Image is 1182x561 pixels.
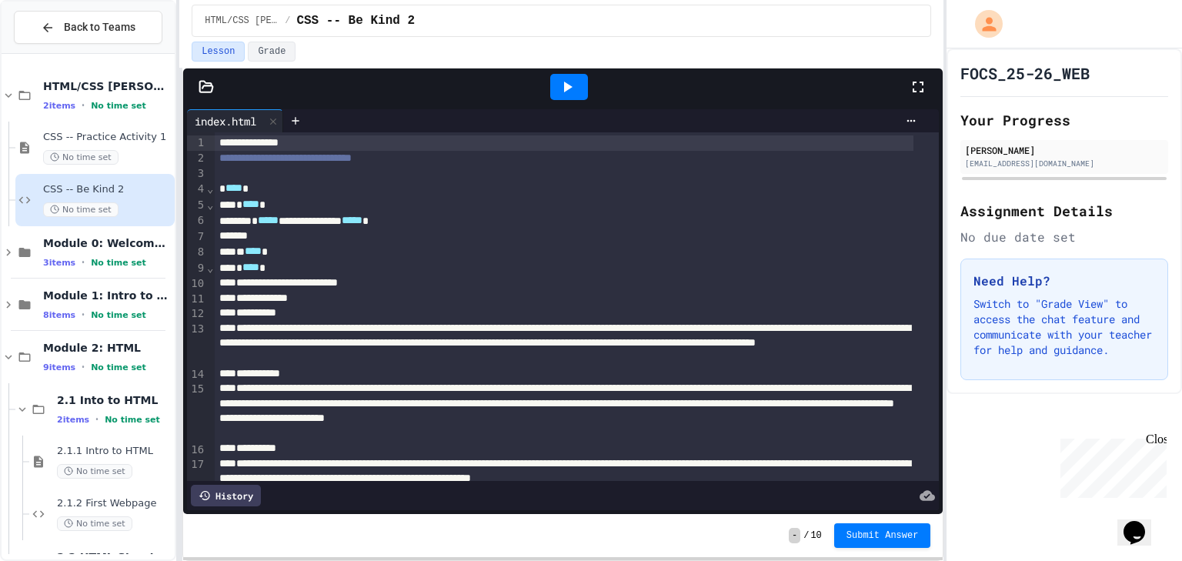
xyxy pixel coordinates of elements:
div: 15 [187,382,206,442]
span: HTML/CSS [PERSON_NAME] [43,79,172,93]
span: 2 items [57,415,89,425]
span: No time set [57,464,132,479]
span: • [82,256,85,269]
span: 2.1 Into to HTML [57,393,172,407]
div: 10 [187,276,206,292]
span: CSS -- Be Kind 2 [43,183,172,196]
button: Back to Teams [14,11,162,44]
div: No due date set [960,228,1168,246]
span: No time set [91,362,146,372]
span: No time set [91,101,146,111]
span: 8 items [43,310,75,320]
div: 2 [187,151,206,167]
p: Switch to "Grade View" to access the chat feature and communicate with your teacher for help and ... [973,296,1155,358]
div: My Account [959,6,1007,42]
span: Fold line [206,182,214,195]
span: Module 1: Intro to the Web [43,289,172,302]
span: No time set [91,258,146,268]
button: Lesson [192,42,245,62]
span: 9 items [43,362,75,372]
h1: FOCS_25-26_WEB [960,62,1090,84]
div: [PERSON_NAME] [965,143,1164,157]
span: No time set [105,415,160,425]
div: index.html [187,113,264,129]
span: No time set [43,150,119,165]
span: No time set [57,516,132,531]
iframe: chat widget [1054,432,1167,498]
div: 16 [187,442,206,458]
div: 4 [187,182,206,198]
span: HTML/CSS Campbell [205,15,279,27]
span: 2.1.1 Intro to HTML [57,445,172,458]
span: 2 items [43,101,75,111]
div: 6 [187,213,206,229]
h2: Your Progress [960,109,1168,131]
span: • [82,309,85,321]
span: No time set [43,202,119,217]
div: 5 [187,198,206,214]
span: Back to Teams [64,19,135,35]
span: • [95,413,98,426]
div: index.html [187,109,283,132]
span: • [82,361,85,373]
div: 1 [187,135,206,151]
div: 14 [187,367,206,382]
span: Fold line [206,199,214,211]
span: / [803,529,809,542]
h3: Need Help? [973,272,1155,290]
div: 11 [187,292,206,307]
span: Submit Answer [846,529,919,542]
span: Module 2: HTML [43,341,172,355]
span: - [789,528,800,543]
div: 17 [187,457,206,503]
div: 7 [187,229,206,245]
span: Fold line [206,262,214,274]
div: [EMAIL_ADDRESS][DOMAIN_NAME] [965,158,1164,169]
h2: Assignment Details [960,200,1168,222]
div: 3 [187,166,206,182]
span: CSS -- Practice Activity 1 [43,131,172,144]
span: CSS -- Be Kind 2 [296,12,415,30]
span: 3 items [43,258,75,268]
span: Module 0: Welcome to Web Development [43,236,172,250]
div: History [191,485,261,506]
span: No time set [91,310,146,320]
div: 13 [187,322,206,367]
button: Submit Answer [834,523,931,548]
div: 9 [187,261,206,277]
div: 8 [187,245,206,261]
button: Grade [248,42,295,62]
span: 10 [810,529,821,542]
div: 12 [187,306,206,322]
span: 2.1.2 First Webpage [57,497,172,510]
span: / [285,15,290,27]
iframe: chat widget [1117,499,1167,546]
div: Chat with us now!Close [6,6,106,98]
span: • [82,99,85,112]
